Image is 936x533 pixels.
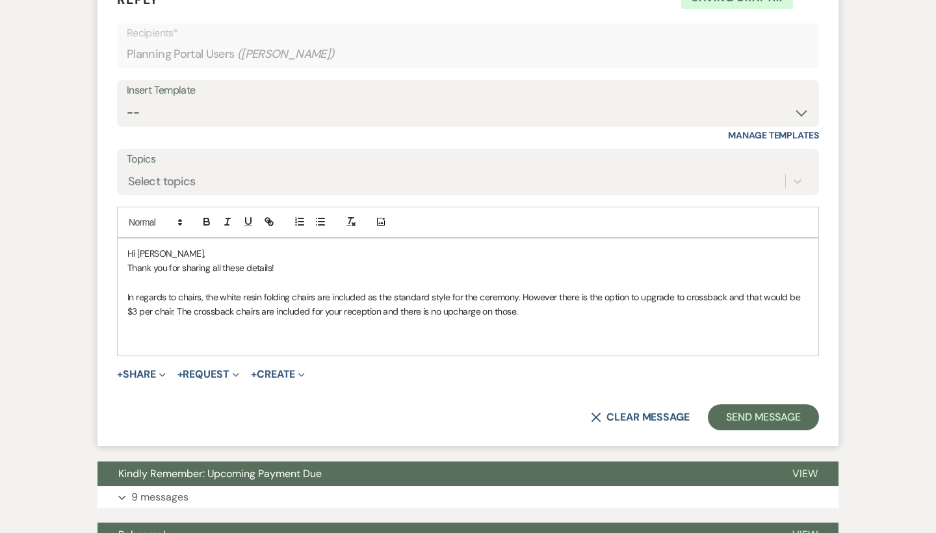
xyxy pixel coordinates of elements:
button: Share [117,369,166,380]
div: Planning Portal Users [127,42,809,67]
button: Create [251,369,305,380]
span: Kindly Remember: Upcoming Payment Due [118,467,322,480]
button: View [772,461,838,486]
p: Thank you for sharing all these details! [127,261,809,275]
div: Select topics [128,172,196,190]
span: + [117,369,123,380]
button: 9 messages [97,486,838,508]
span: + [177,369,183,380]
div: Insert Template [127,81,809,100]
button: Clear message [591,412,690,422]
p: In regards to chairs, the white resin folding chairs are included as the standard style for the c... [127,290,809,319]
button: Request [177,369,239,380]
button: Send Message [708,404,819,430]
span: + [251,369,257,380]
p: Recipients* [127,25,809,42]
a: Manage Templates [728,129,819,141]
p: 9 messages [131,489,188,506]
span: View [792,467,818,480]
p: Hi [PERSON_NAME], [127,246,809,261]
span: ( [PERSON_NAME] ) [237,45,335,63]
button: Kindly Remember: Upcoming Payment Due [97,461,772,486]
label: Topics [127,150,809,169]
